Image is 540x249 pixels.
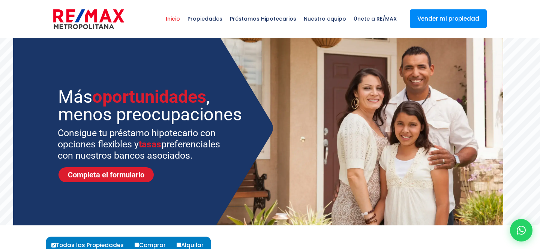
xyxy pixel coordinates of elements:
a: Vender mi propiedad [410,9,487,28]
input: Todas las Propiedades [51,243,56,247]
span: tasas [139,139,161,150]
span: Únete a RE/MAX [350,7,400,30]
input: Comprar [135,243,139,247]
sr7-txt: Consigue tu préstamo hipotecario con opciones flexibles y preferenciales con nuestros bancos asoc... [58,127,230,161]
span: oportunidades [92,86,206,107]
span: Propiedades [184,7,226,30]
span: Nuestro equipo [300,7,350,30]
span: Préstamos Hipotecarios [226,7,300,30]
img: remax-metropolitana-logo [53,8,124,30]
sr7-txt: Más , menos preocupaciones [58,88,245,123]
span: Inicio [162,7,184,30]
a: Completa el formulario [58,167,154,182]
input: Alquilar [177,243,181,247]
